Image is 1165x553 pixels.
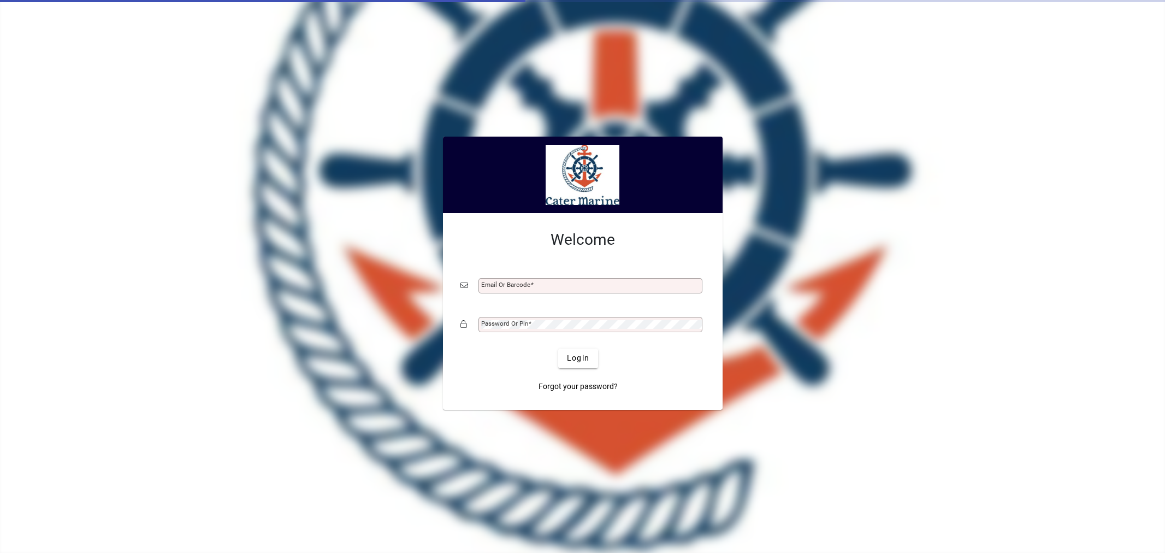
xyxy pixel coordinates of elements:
[558,349,598,368] button: Login
[481,320,528,327] mat-label: Password or Pin
[481,281,530,289] mat-label: Email or Barcode
[534,377,622,397] a: Forgot your password?
[460,231,705,249] h2: Welcome
[539,381,618,392] span: Forgot your password?
[567,352,589,364] span: Login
